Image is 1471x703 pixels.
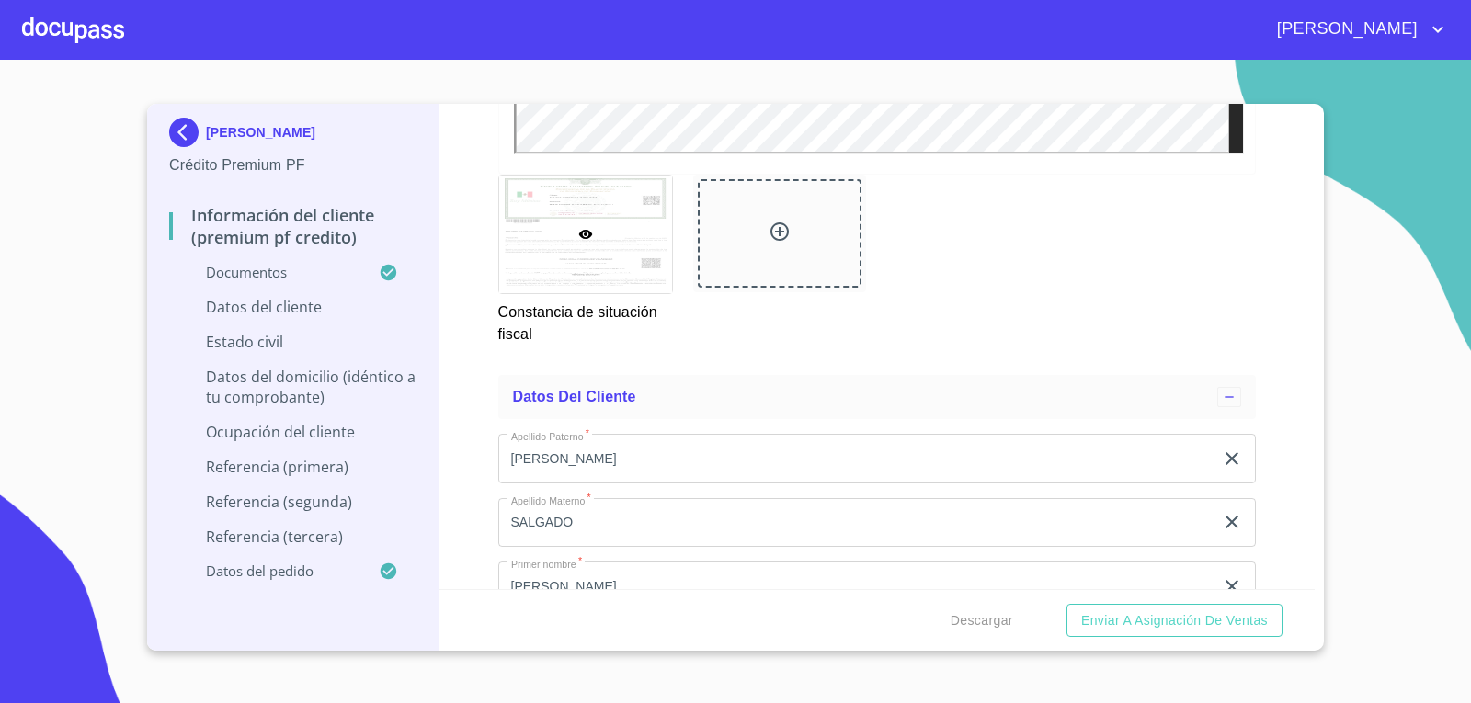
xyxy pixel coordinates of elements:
[169,332,416,352] p: Estado Civil
[513,389,636,404] span: Datos del cliente
[1221,575,1243,597] button: clear input
[1221,448,1243,470] button: clear input
[951,609,1013,632] span: Descargar
[206,125,315,140] p: [PERSON_NAME]
[169,422,416,442] p: Ocupación del Cliente
[169,367,416,407] p: Datos del domicilio (idéntico a tu comprobante)
[169,561,379,580] p: Datos del pedido
[1263,15,1427,44] span: [PERSON_NAME]
[169,297,416,317] p: Datos del cliente
[1221,511,1243,533] button: clear input
[169,492,416,512] p: Referencia (segunda)
[1263,15,1449,44] button: account of current user
[1081,609,1268,632] span: Enviar a Asignación de Ventas
[169,118,416,154] div: [PERSON_NAME]
[169,527,416,547] p: Referencia (tercera)
[943,604,1021,638] button: Descargar
[498,375,1257,419] div: Datos del cliente
[1066,604,1283,638] button: Enviar a Asignación de Ventas
[169,118,206,147] img: Docupass spot blue
[498,294,671,346] p: Constancia de situación fiscal
[169,154,416,176] p: Crédito Premium PF
[169,204,416,248] p: Información del cliente (premium pf credito)
[169,457,416,477] p: Referencia (primera)
[169,263,379,281] p: Documentos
